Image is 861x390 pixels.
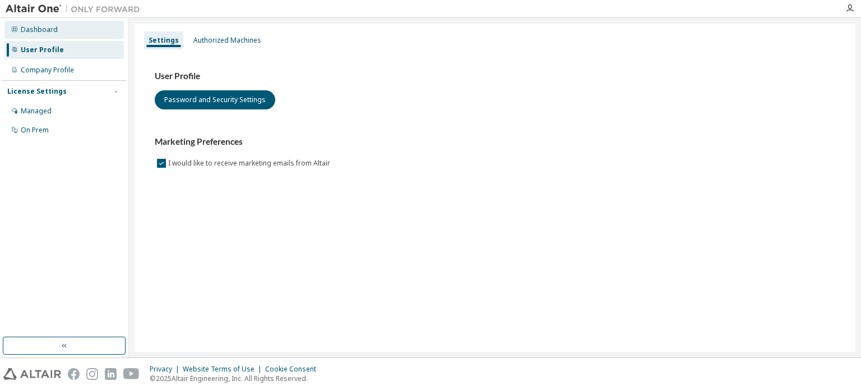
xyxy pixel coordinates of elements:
[21,107,52,116] div: Managed
[155,71,835,82] h3: User Profile
[105,368,117,380] img: linkedin.svg
[155,136,835,148] h3: Marketing Preferences
[21,126,49,135] div: On Prem
[21,25,58,34] div: Dashboard
[150,374,323,383] p: © 2025 Altair Engineering, Inc. All Rights Reserved.
[6,3,146,15] img: Altair One
[155,90,275,109] button: Password and Security Settings
[123,368,140,380] img: youtube.svg
[68,368,80,380] img: facebook.svg
[265,365,323,374] div: Cookie Consent
[168,157,332,170] label: I would like to receive marketing emails from Altair
[183,365,265,374] div: Website Terms of Use
[7,87,67,96] div: License Settings
[150,365,183,374] div: Privacy
[86,368,98,380] img: instagram.svg
[193,36,261,45] div: Authorized Machines
[149,36,179,45] div: Settings
[21,45,64,54] div: User Profile
[3,368,61,380] img: altair_logo.svg
[21,66,74,75] div: Company Profile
